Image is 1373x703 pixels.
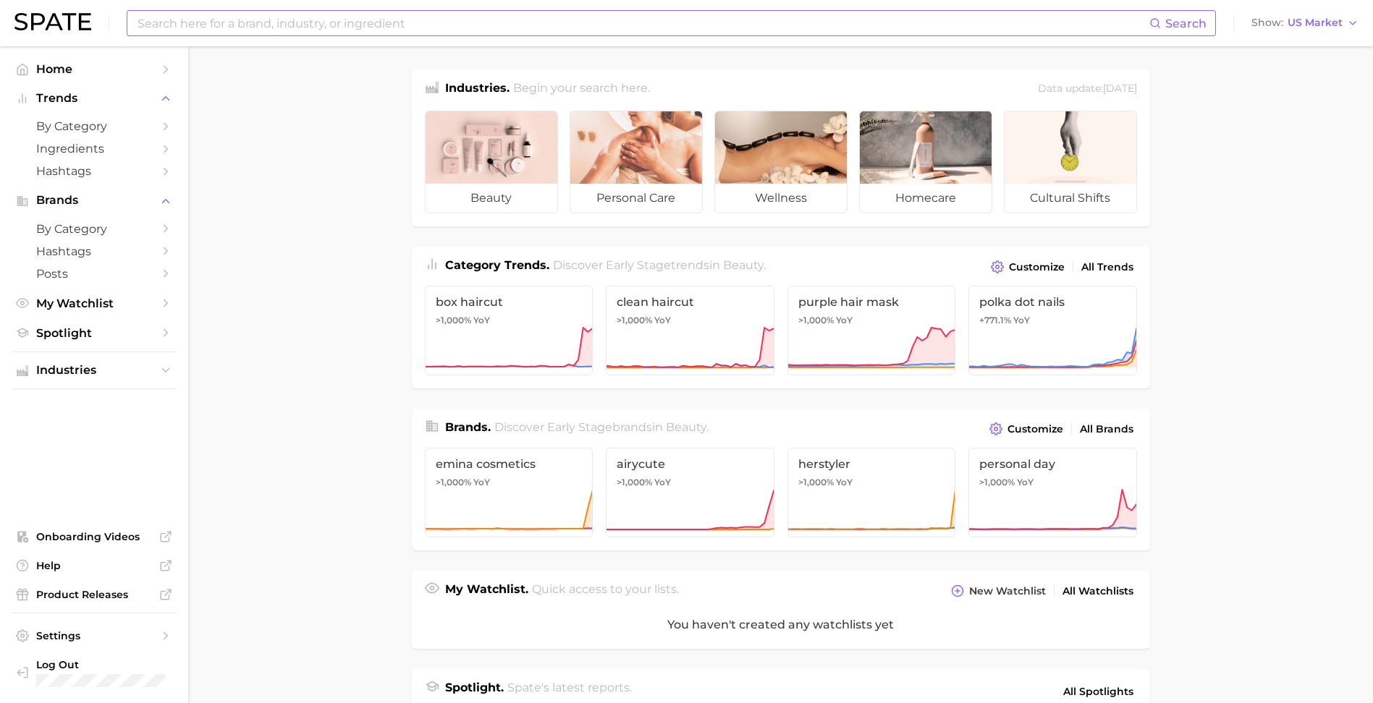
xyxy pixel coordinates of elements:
[979,315,1011,325] span: +771.1%
[1080,423,1133,435] span: All Brands
[36,164,152,178] span: Hashtags
[798,295,945,309] span: purple hair mask
[36,267,152,281] span: Posts
[12,58,177,80] a: Home
[1076,419,1137,439] a: All Brands
[412,601,1150,649] div: You haven't created any watchlists yet
[12,359,177,381] button: Industries
[36,530,152,543] span: Onboarding Videos
[425,286,593,375] a: box haircut>1,000% YoY
[36,244,152,258] span: Hashtags
[1038,80,1137,99] div: Data update: [DATE]
[14,13,91,30] img: SPATE
[553,258,766,272] span: Discover Early Stage trends in .
[947,581,1049,601] button: New Watchlist
[860,184,992,213] span: homecare
[787,286,956,375] a: purple hair mask>1,000% YoY
[12,625,177,647] a: Settings
[425,111,558,213] a: beauty
[798,315,834,325] span: >1,000%
[36,119,152,133] span: by Category
[436,477,471,487] span: >1,000%
[570,184,702,213] span: personal care
[36,222,152,236] span: by Category
[425,448,593,537] a: emina cosmetics>1,000% YoY
[968,286,1137,375] a: polka dot nails+771.1% YoY
[979,477,1015,487] span: >1,000%
[12,189,177,211] button: Brands
[36,142,152,155] span: Ingredients
[12,322,177,344] a: Spotlight
[36,658,222,671] span: Log Out
[532,581,679,601] h2: Quick access to your lists.
[36,297,152,310] span: My Watchlist
[36,588,152,601] span: Product Releases
[859,111,992,213] a: homecare
[426,184,557,213] span: beauty
[473,477,490,488] span: YoY
[1004,111,1137,213] a: cultural shifts
[12,240,177,263] a: Hashtags
[1017,477,1034,488] span: YoY
[1063,683,1133,700] span: All Spotlights
[12,526,177,548] a: Onboarding Videos
[617,315,652,325] span: >1,000%
[798,457,945,471] span: herstyler
[787,448,956,537] a: herstyler>1,000% YoY
[715,184,847,213] span: wellness
[969,585,1046,597] span: New Watchlist
[654,315,671,326] span: YoY
[445,420,491,434] span: Brands .
[12,292,177,315] a: My Watchlist
[12,88,177,109] button: Trends
[36,629,152,642] span: Settings
[12,263,177,285] a: Posts
[1251,19,1283,27] span: Show
[12,654,177,691] a: Log out. Currently logged in with e-mail michael.manket@voyantbeauty.com.
[445,258,549,272] span: Category Trends .
[12,160,177,182] a: Hashtags
[1009,261,1065,273] span: Customize
[136,11,1149,35] input: Search here for a brand, industry, or ingredient
[979,457,1126,471] span: personal day
[445,581,528,601] h1: My Watchlist.
[436,315,471,325] span: >1,000%
[36,559,152,572] span: Help
[494,420,709,434] span: Discover Early Stage brands in .
[1059,581,1137,601] a: All Watchlists
[12,584,177,605] a: Product Releases
[1063,585,1133,597] span: All Watchlists
[617,457,764,471] span: airycute
[436,457,583,471] span: emina cosmetics
[36,326,152,340] span: Spotlight
[1165,17,1207,30] span: Search
[836,477,853,488] span: YoY
[36,364,152,377] span: Industries
[723,258,764,272] span: beauty
[12,115,177,137] a: by Category
[570,111,703,213] a: personal care
[968,448,1137,537] a: personal day>1,000% YoY
[473,315,490,326] span: YoY
[1248,14,1362,33] button: ShowUS Market
[1081,261,1133,273] span: All Trends
[617,477,652,487] span: >1,000%
[12,555,177,576] a: Help
[1007,423,1063,435] span: Customize
[36,194,152,207] span: Brands
[1013,315,1030,326] span: YoY
[606,286,774,375] a: clean haircut>1,000% YoY
[1078,257,1137,277] a: All Trends
[445,80,510,99] h1: Industries.
[666,420,706,434] span: beauty
[36,62,152,76] span: Home
[714,111,848,213] a: wellness
[513,80,650,99] h2: Begin your search here.
[12,137,177,160] a: Ingredients
[606,448,774,537] a: airycute>1,000% YoY
[617,295,764,309] span: clean haircut
[836,315,853,326] span: YoY
[979,295,1126,309] span: polka dot nails
[436,295,583,309] span: box haircut
[36,92,152,105] span: Trends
